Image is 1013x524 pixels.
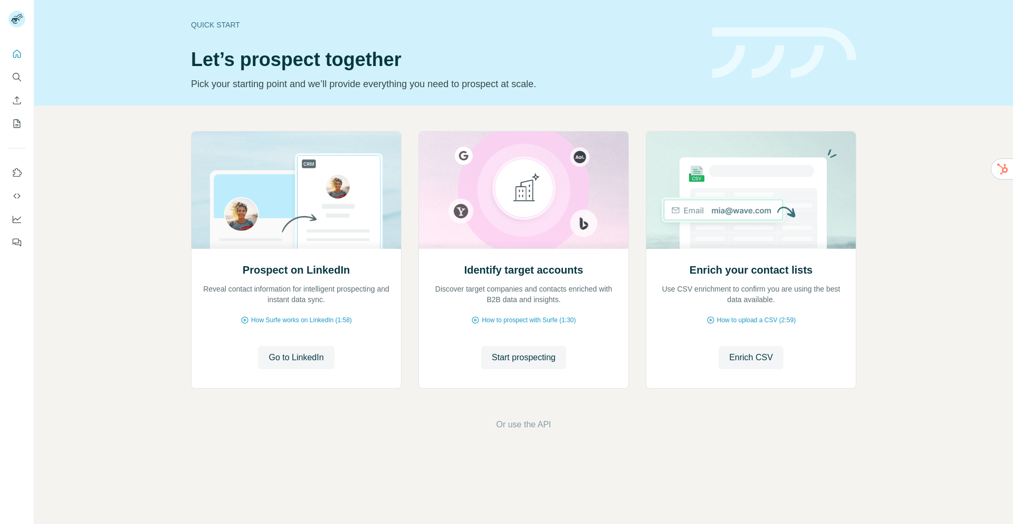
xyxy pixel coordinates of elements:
[8,68,25,87] button: Search
[8,44,25,63] button: Quick start
[729,351,773,364] span: Enrich CSV
[482,315,576,325] span: How to prospect with Surfe (1:30)
[8,163,25,182] button: Use Surfe on LinkedIn
[202,284,390,305] p: Reveal contact information for intelligent prospecting and instant data sync.
[646,132,856,249] img: Enrich your contact lists
[269,351,323,364] span: Go to LinkedIn
[719,346,783,369] button: Enrich CSV
[712,27,856,79] img: banner
[191,20,700,30] div: Quick start
[258,346,334,369] button: Go to LinkedIn
[191,49,700,70] h1: Let’s prospect together
[8,210,25,229] button: Dashboard
[8,91,25,110] button: Enrich CSV
[717,315,796,325] span: How to upload a CSV (2:59)
[657,284,845,305] p: Use CSV enrichment to confirm you are using the best data available.
[8,114,25,133] button: My lists
[243,263,350,277] h2: Prospect on LinkedIn
[8,233,25,252] button: Feedback
[492,351,556,364] span: Start prospecting
[481,346,566,369] button: Start prospecting
[464,263,584,277] h2: Identify target accounts
[690,263,813,277] h2: Enrich your contact lists
[251,315,352,325] span: How Surfe works on LinkedIn (1:58)
[429,284,618,305] p: Discover target companies and contacts enriched with B2B data and insights.
[191,132,402,249] img: Prospect on LinkedIn
[418,132,629,249] img: Identify target accounts
[496,418,551,431] button: Or use the API
[191,77,700,91] p: Pick your starting point and we’ll provide everything you need to prospect at scale.
[8,186,25,205] button: Use Surfe API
